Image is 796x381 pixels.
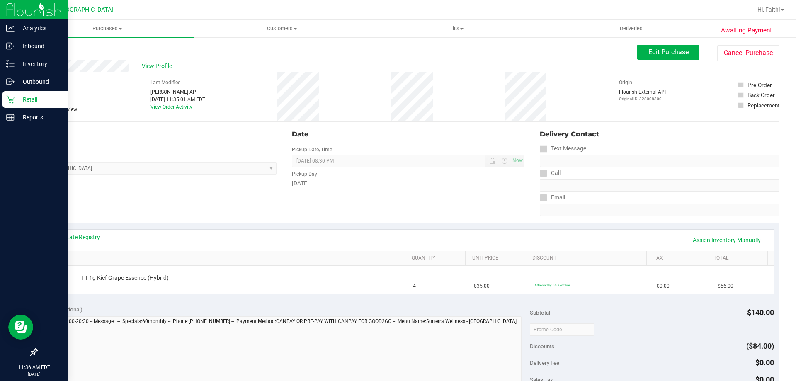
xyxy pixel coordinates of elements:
p: Analytics [15,23,64,33]
input: Format: (999) 999-9999 [540,155,779,167]
div: Replacement [747,101,779,109]
button: Cancel Purchase [717,45,779,61]
a: Tax [653,255,704,262]
div: [DATE] [292,179,524,188]
div: Flourish External API [619,88,666,102]
p: Retail [15,95,64,104]
p: Inbound [15,41,64,51]
inline-svg: Analytics [6,24,15,32]
span: Delivery Fee [530,359,559,366]
span: View Profile [142,62,175,70]
div: Pre-Order [747,81,772,89]
p: Reports [15,112,64,122]
span: 4 [413,282,416,290]
span: Customers [195,25,369,32]
div: [DATE] 11:35:01 AM EDT [150,96,205,103]
a: Purchases [20,20,194,37]
div: [PERSON_NAME] API [150,88,205,96]
label: Origin [619,79,632,86]
p: Original ID: 328008300 [619,96,666,102]
label: Email [540,192,565,204]
label: Text Message [540,143,586,155]
a: View State Registry [50,233,100,241]
inline-svg: Retail [6,95,15,104]
a: Tills [369,20,544,37]
a: View Order Activity [150,104,192,110]
a: Discount [532,255,643,262]
a: Unit Price [472,255,523,262]
inline-svg: Inventory [6,60,15,68]
inline-svg: Inbound [6,42,15,50]
div: Back Order [747,91,775,99]
span: Tills [369,25,543,32]
div: Delivery Contact [540,129,779,139]
span: FT 1g Kief Grape Essence (Hybrid) [81,274,169,282]
a: Customers [194,20,369,37]
p: Inventory [15,59,64,69]
span: Deliveries [609,25,654,32]
span: $0.00 [755,358,774,367]
label: Pickup Day [292,170,317,178]
input: Format: (999) 999-9999 [540,179,779,192]
span: Hi, Faith! [757,6,780,13]
label: Call [540,167,561,179]
span: Purchases [20,25,194,32]
span: ($84.00) [746,342,774,350]
span: $140.00 [747,308,774,317]
a: SKU [49,255,402,262]
div: Location [36,129,277,139]
span: 60monthly: 60% off line [535,283,570,287]
span: $35.00 [474,282,490,290]
span: $0.00 [657,282,670,290]
span: Subtotal [530,309,550,316]
span: Edit Purchase [648,48,689,56]
a: Assign Inventory Manually [687,233,766,247]
inline-svg: Reports [6,113,15,121]
label: Pickup Date/Time [292,146,332,153]
input: Promo Code [530,323,594,336]
inline-svg: Outbound [6,78,15,86]
p: [DATE] [4,371,64,377]
p: Outbound [15,77,64,87]
a: Total [713,255,764,262]
span: $56.00 [718,282,733,290]
div: Date [292,129,524,139]
p: 11:36 AM EDT [4,364,64,371]
button: Edit Purchase [637,45,699,60]
span: Awaiting Payment [721,26,772,35]
span: Discounts [530,339,554,354]
iframe: Resource center [8,315,33,340]
a: Deliveries [544,20,718,37]
a: Quantity [412,255,462,262]
label: Last Modified [150,79,181,86]
span: [GEOGRAPHIC_DATA] [56,6,113,13]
